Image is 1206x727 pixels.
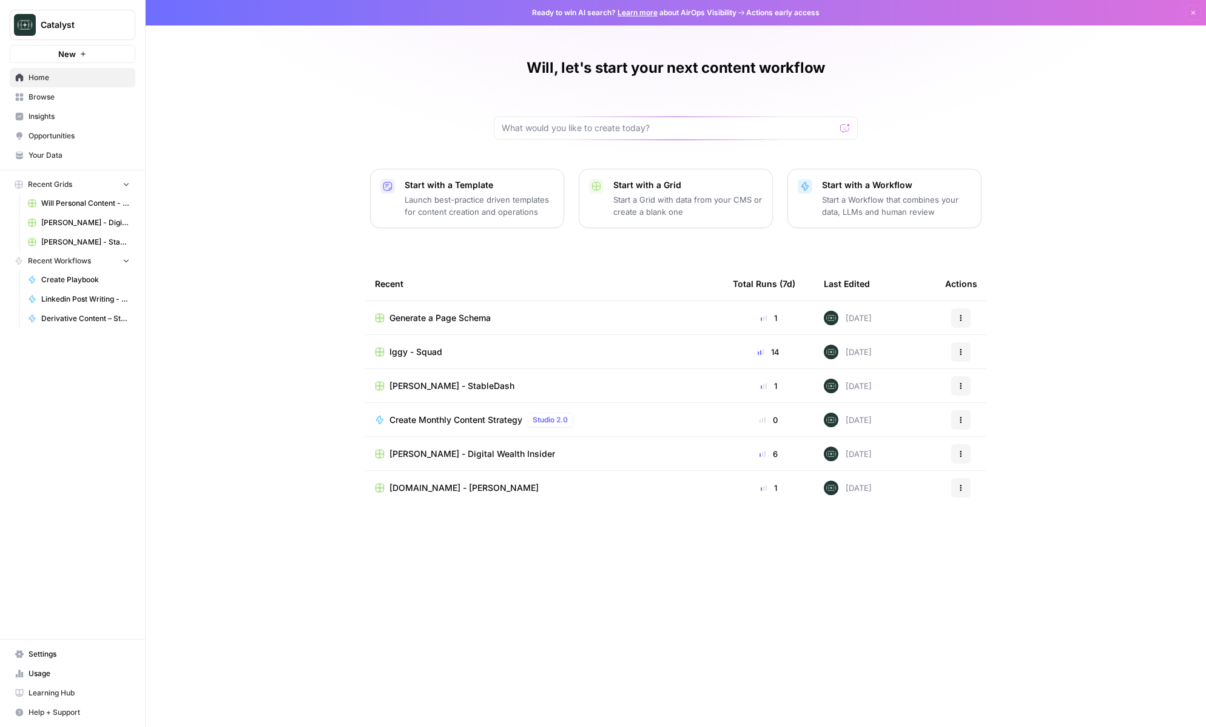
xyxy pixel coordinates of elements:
span: Your Data [29,150,130,161]
img: Catalyst Logo [14,14,36,36]
a: [PERSON_NAME] - StableDash [375,380,713,392]
span: Recent Workflows [28,255,91,266]
div: [DATE] [824,447,872,461]
div: 0 [733,414,804,426]
span: Help + Support [29,707,130,718]
img: lkqc6w5wqsmhugm7jkiokl0d6w4g [824,379,838,393]
div: Total Runs (7d) [733,267,795,300]
span: Actions early access [746,7,820,18]
div: [DATE] [824,311,872,325]
a: Usage [10,664,135,683]
button: Recent Workflows [10,252,135,270]
a: Learning Hub [10,683,135,703]
span: Catalyst [41,19,114,31]
div: 1 [733,312,804,324]
p: Launch best-practice driven templates for content creation and operations [405,194,554,218]
span: [PERSON_NAME] - Digital Wealth Insider [389,448,555,460]
a: Create Playbook [22,270,135,289]
img: lkqc6w5wqsmhugm7jkiokl0d6w4g [824,311,838,325]
span: Linkedin Post Writing - [DATE] [41,294,130,305]
div: 6 [733,448,804,460]
button: Start with a GridStart a Grid with data from your CMS or create a blank one [579,169,773,228]
img: lkqc6w5wqsmhugm7jkiokl0d6w4g [824,481,838,495]
img: lkqc6w5wqsmhugm7jkiokl0d6w4g [824,447,838,461]
div: 1 [733,482,804,494]
span: Learning Hub [29,688,130,698]
div: 14 [733,346,804,358]
a: Generate a Page Schema [375,312,713,324]
span: Generate a Page Schema [389,312,491,324]
span: Studio 2.0 [533,414,568,425]
span: [PERSON_NAME] - Digital Wealth Insider [41,217,130,228]
div: [DATE] [824,379,872,393]
span: Usage [29,668,130,679]
span: Recent Grids [28,179,72,190]
div: Last Edited [824,267,870,300]
a: Home [10,68,135,87]
p: Start a Grid with data from your CMS or create a blank one [613,194,763,218]
a: Create Monthly Content StrategyStudio 2.0 [375,413,713,427]
span: Home [29,72,130,83]
button: New [10,45,135,63]
button: Recent Grids [10,175,135,194]
span: New [58,48,76,60]
a: [PERSON_NAME] - Digital Wealth Insider [22,213,135,232]
div: [DATE] [824,413,872,427]
span: Create Monthly Content Strategy [389,414,522,426]
a: Linkedin Post Writing - [DATE] [22,289,135,309]
a: [PERSON_NAME] - Digital Wealth Insider [375,448,713,460]
a: Insights [10,107,135,126]
a: Iggy - Squad [375,346,713,358]
span: Iggy - Squad [389,346,442,358]
img: lkqc6w5wqsmhugm7jkiokl0d6w4g [824,345,838,359]
span: Browse [29,92,130,103]
p: Start with a Grid [613,179,763,191]
span: Create Playbook [41,274,130,285]
img: lkqc6w5wqsmhugm7jkiokl0d6w4g [824,413,838,427]
a: Opportunities [10,126,135,146]
a: Will Personal Content - [DATE] [22,194,135,213]
button: Help + Support [10,703,135,722]
span: [PERSON_NAME] - StableDash [41,237,130,248]
a: Settings [10,644,135,664]
h1: Will, let's start your next content workflow [527,58,825,78]
span: Ready to win AI search? about AirOps Visibility [532,7,736,18]
button: Start with a WorkflowStart a Workflow that combines your data, LLMs and human review [787,169,982,228]
button: Start with a TemplateLaunch best-practice driven templates for content creation and operations [370,169,564,228]
input: What would you like to create today? [502,122,835,134]
div: [DATE] [824,345,872,359]
span: Insights [29,111,130,122]
a: [PERSON_NAME] - StableDash [22,232,135,252]
span: Opportunities [29,130,130,141]
button: Workspace: Catalyst [10,10,135,40]
div: [DATE] [824,481,872,495]
p: Start with a Template [405,179,554,191]
span: Will Personal Content - [DATE] [41,198,130,209]
a: Learn more [618,8,658,17]
a: Browse [10,87,135,107]
span: Settings [29,649,130,660]
span: [DOMAIN_NAME] - [PERSON_NAME] [389,482,539,494]
div: 1 [733,380,804,392]
a: Derivative Content – Stabledash [22,309,135,328]
span: Derivative Content – Stabledash [41,313,130,324]
a: [DOMAIN_NAME] - [PERSON_NAME] [375,482,713,494]
span: [PERSON_NAME] - StableDash [389,380,514,392]
div: Actions [945,267,977,300]
p: Start a Workflow that combines your data, LLMs and human review [822,194,971,218]
div: Recent [375,267,713,300]
a: Your Data [10,146,135,165]
p: Start with a Workflow [822,179,971,191]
